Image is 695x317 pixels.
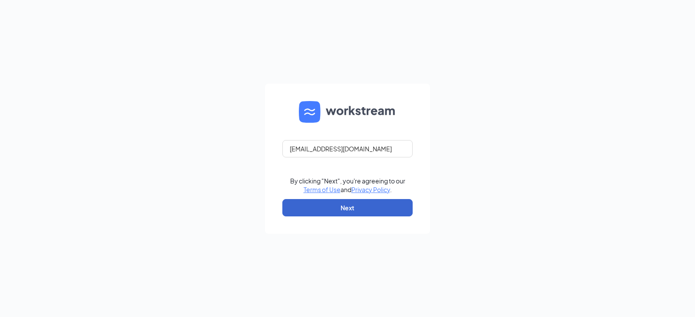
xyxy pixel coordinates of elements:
a: Privacy Policy [351,186,390,193]
img: WS logo and Workstream text [299,101,396,123]
input: Email [282,140,413,157]
div: By clicking "Next", you're agreeing to our and . [290,176,405,194]
a: Terms of Use [304,186,341,193]
button: Next [282,199,413,216]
